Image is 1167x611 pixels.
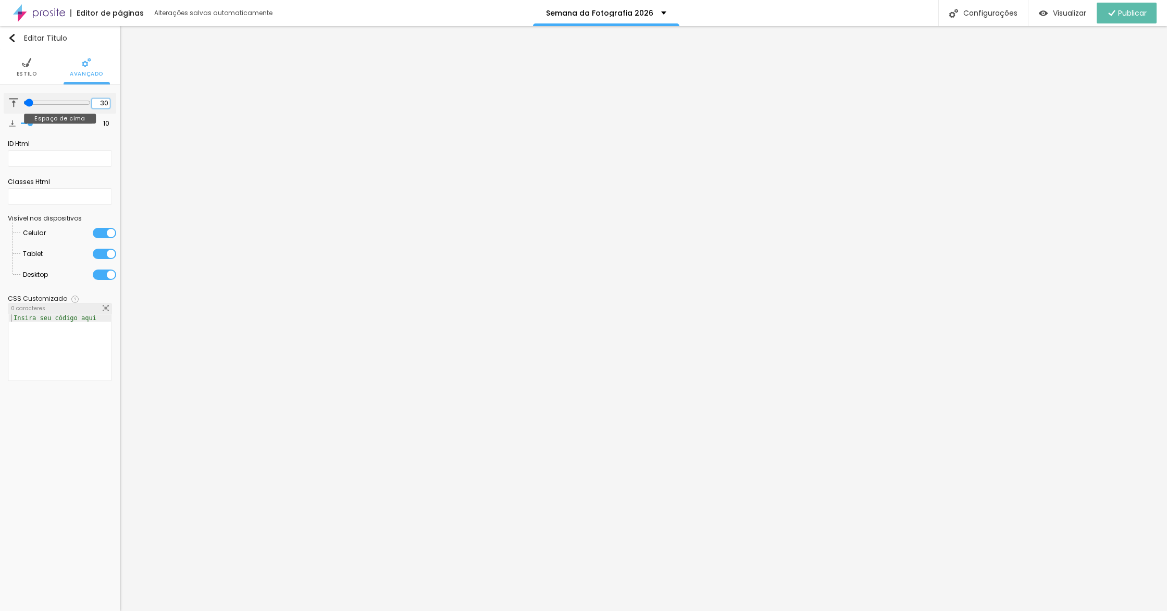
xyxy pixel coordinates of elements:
img: view-1.svg [1039,9,1048,18]
div: 0 caracteres [8,303,111,314]
img: Icone [949,9,958,18]
img: Icone [103,305,109,311]
span: Visualizar [1053,9,1086,17]
img: Icone [71,296,79,303]
p: Semana da Fotografia 2026 [546,9,653,17]
div: Visível nos dispositivos [8,215,112,222]
div: ID Html [8,139,112,149]
div: CSS Customizado [8,296,67,302]
span: Avançado [70,71,103,77]
div: Alterações salvas automaticamente [154,10,274,16]
span: Tablet [23,243,43,264]
button: Visualizar [1028,3,1097,23]
div: Classes Html [8,177,112,187]
div: Editar Título [8,34,67,42]
button: Publicar [1097,3,1157,23]
span: Celular [23,223,46,243]
img: Icone [9,98,18,107]
div: Insira seu código aqui [9,314,101,322]
img: Icone [9,120,16,127]
img: Icone [22,58,31,67]
span: Desktop [23,264,48,285]
iframe: Editor [120,26,1167,611]
img: Icone [82,58,91,67]
img: Icone [8,34,16,42]
span: Estilo [17,71,37,77]
div: Editor de páginas [70,9,144,17]
span: Publicar [1118,9,1147,17]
